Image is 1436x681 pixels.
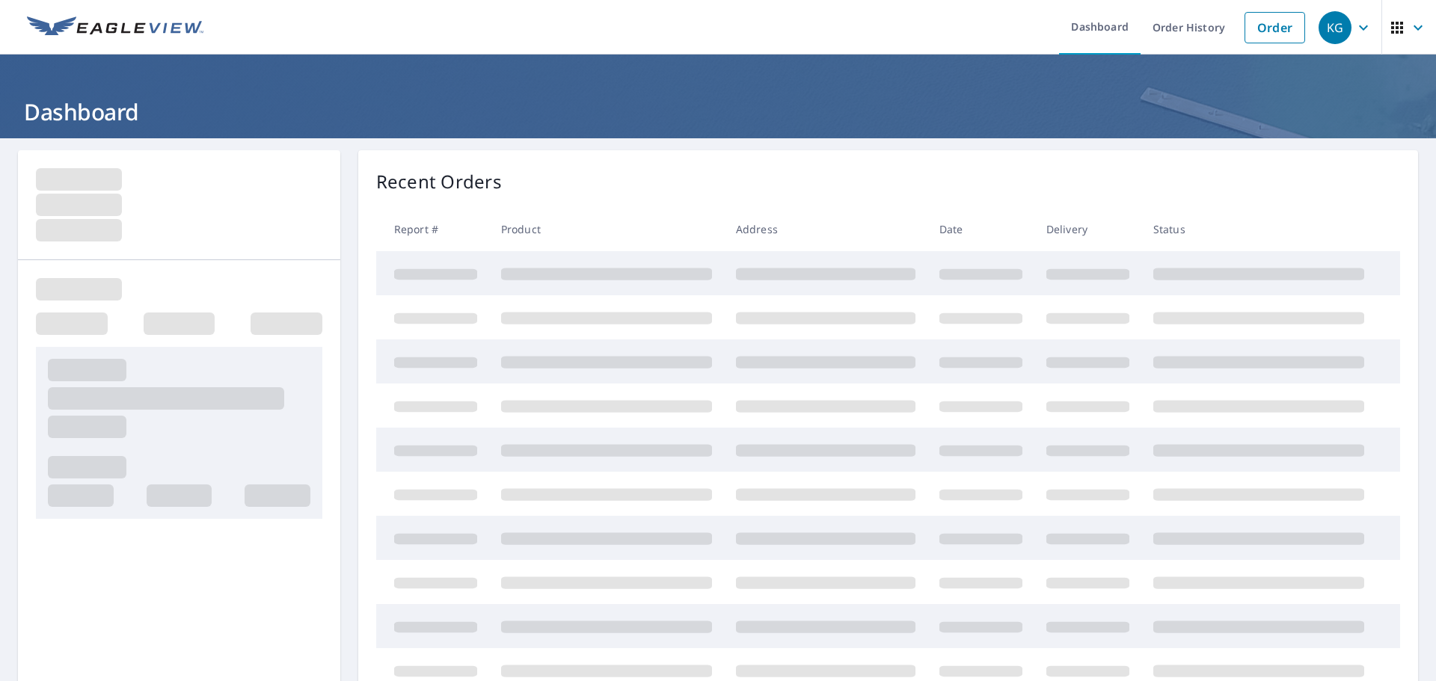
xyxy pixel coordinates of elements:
[376,168,502,195] p: Recent Orders
[27,16,203,39] img: EV Logo
[1319,11,1351,44] div: KG
[489,207,724,251] th: Product
[1245,12,1305,43] a: Order
[1034,207,1141,251] th: Delivery
[18,96,1418,127] h1: Dashboard
[376,207,489,251] th: Report #
[724,207,927,251] th: Address
[1141,207,1376,251] th: Status
[927,207,1034,251] th: Date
